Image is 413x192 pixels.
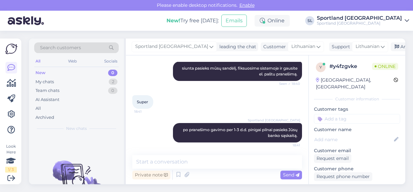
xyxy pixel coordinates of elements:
input: Add a tag [314,114,400,124]
p: Customer phone [314,165,400,172]
div: Archived [35,114,54,121]
a: Sportland [GEOGRAPHIC_DATA]Sportland [GEOGRAPHIC_DATA] [317,16,409,26]
b: New! [166,17,180,24]
div: Private note [132,171,170,179]
div: [GEOGRAPHIC_DATA], [GEOGRAPHIC_DATA] [316,77,394,90]
span: siunta pasieks mūsų sandėlį, fiksuosime sistemoje ir gausite el. paštu pranešimą. [182,66,298,76]
span: 18:41 [276,143,300,148]
div: Socials [103,57,119,65]
div: SL [305,16,314,25]
p: Visited pages [314,184,400,190]
div: Look Here [5,143,17,173]
div: Customer [261,43,286,50]
button: Emails [221,15,247,27]
div: Sportland [GEOGRAPHIC_DATA] [317,16,402,21]
p: Customer email [314,147,400,154]
span: Sportland [GEOGRAPHIC_DATA] [248,118,300,123]
span: Seen ✓ 18:40 [276,81,300,86]
div: 2 [109,79,117,85]
span: Online [372,63,398,70]
div: Customer information [314,96,400,102]
p: Customer name [314,126,400,133]
p: Customer tags [314,106,400,113]
div: AI Assistant [35,96,59,103]
div: Request phone number [314,172,372,181]
div: Sportland [GEOGRAPHIC_DATA] [317,21,402,26]
div: Web [67,57,78,65]
span: Search customers [40,44,81,51]
div: Team chats [35,87,59,94]
div: # y4fzgvke [329,62,372,70]
span: Sportland [GEOGRAPHIC_DATA] [135,43,208,50]
div: leading the chat [217,43,256,50]
div: My chats [35,79,54,85]
div: All [34,57,42,65]
span: Send [283,172,299,178]
div: 0 [108,87,117,94]
img: Askly Logo [5,44,17,54]
span: 18:41 [134,109,158,114]
div: Support [329,43,350,50]
span: po pranešimo gavimo per 1-3 d.d. pinigai pilnai pasieks Jūsų banko sąskaitą. [183,127,298,138]
div: Try free [DATE]: [166,17,219,25]
span: Super [137,99,148,104]
div: Request email [314,154,351,163]
span: y [319,65,322,70]
div: 0 [108,70,117,76]
div: 1 / 3 [5,167,17,173]
span: Enable [237,2,257,8]
div: New [35,70,45,76]
span: Lithuanian [291,43,315,50]
span: Lithuanian [356,43,379,50]
div: Online [255,15,290,27]
input: Add name [314,136,393,143]
div: All [35,105,41,112]
span: New chats [66,126,87,131]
